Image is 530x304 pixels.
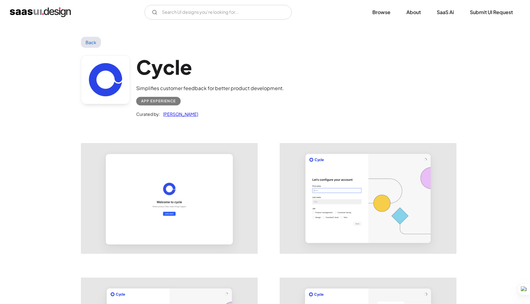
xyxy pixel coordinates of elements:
[280,143,456,253] img: 641986feeb070a7dfc292507_Cycle%20Account%20Configuration%20Screen.png
[399,6,428,19] a: About
[81,143,257,253] a: open lightbox
[141,97,176,105] div: App Experience
[136,85,284,92] div: Simplifies customer feedback for better product development.
[463,6,520,19] a: Submit UI Request
[81,143,257,253] img: 641986e1504ff51eaad84d49_Cycle%20Welcome%20Screen.png
[10,7,71,17] a: home
[429,6,461,19] a: SaaS Ai
[144,5,292,20] form: Email Form
[136,110,160,118] div: Curated by:
[280,143,456,253] a: open lightbox
[144,5,292,20] input: Search UI designs you're looking for...
[365,6,398,19] a: Browse
[81,37,101,48] a: Back
[160,110,198,118] a: [PERSON_NAME]
[136,55,284,79] h1: Cycle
